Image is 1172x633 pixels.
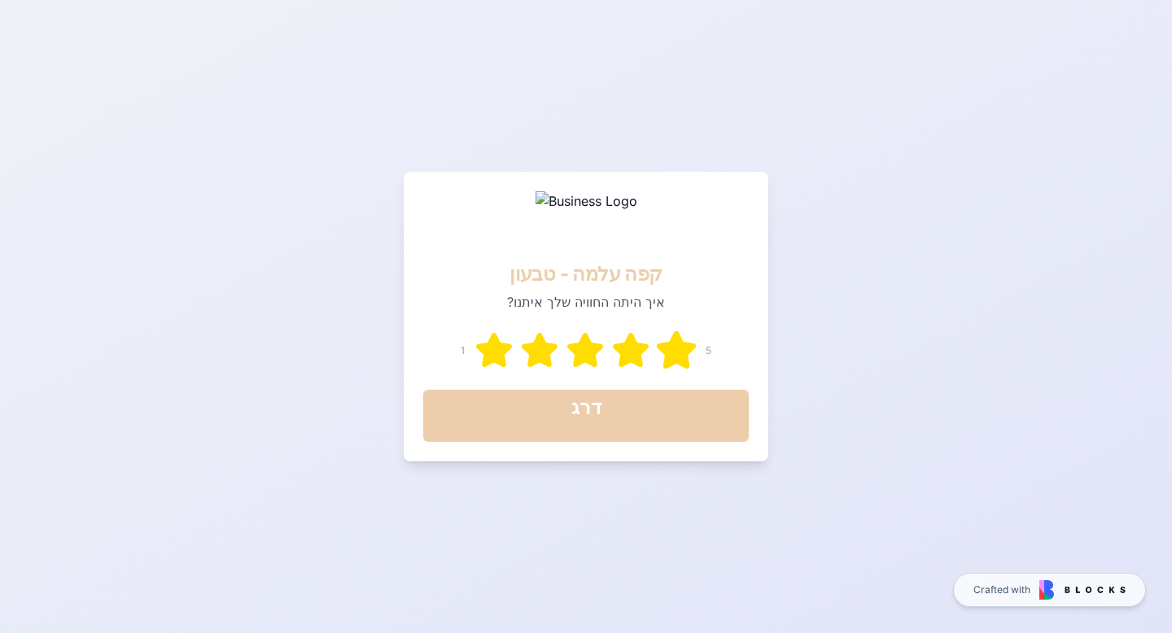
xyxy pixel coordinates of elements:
[706,344,711,357] span: 5
[461,344,465,357] span: 1
[423,292,749,312] p: איך היתה החוויה שלך איתנו?
[423,390,749,442] button: דרג
[953,573,1146,607] a: Crafted with
[571,395,601,421] div: דרג
[973,583,1030,596] span: Crafted with
[536,191,637,243] img: Business Logo
[1039,580,1126,600] img: Blocks
[423,261,749,287] div: קפה עלמה - טבעון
